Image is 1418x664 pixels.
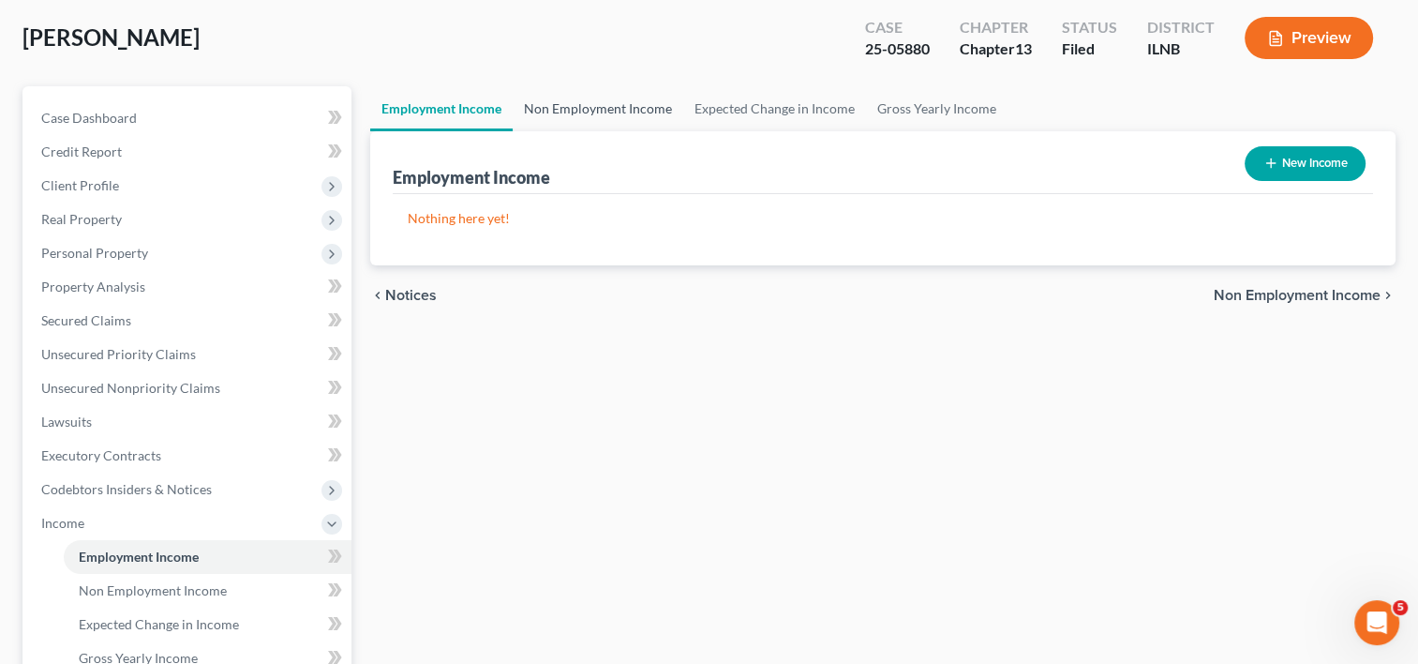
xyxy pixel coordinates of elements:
[26,135,351,169] a: Credit Report
[385,288,437,303] span: Notices
[79,616,239,632] span: Expected Change in Income
[26,270,351,304] a: Property Analysis
[1245,17,1373,59] button: Preview
[865,17,930,38] div: Case
[408,209,1358,228] p: Nothing here yet!
[79,549,199,565] span: Employment Income
[370,288,385,303] i: chevron_left
[683,86,866,131] a: Expected Change in Income
[41,515,84,531] span: Income
[1015,39,1032,57] span: 13
[1354,600,1399,645] iframe: Intercom live chat
[513,86,683,131] a: Non Employment Income
[26,101,351,135] a: Case Dashboard
[22,23,200,51] span: [PERSON_NAME]
[41,177,119,193] span: Client Profile
[41,143,122,159] span: Credit Report
[26,439,351,473] a: Executory Contracts
[370,86,513,131] a: Employment Income
[1381,288,1396,303] i: chevron_right
[26,338,351,371] a: Unsecured Priority Claims
[1214,288,1381,303] span: Non Employment Income
[1147,38,1215,60] div: ILNB
[26,304,351,338] a: Secured Claims
[41,211,122,227] span: Real Property
[64,574,351,608] a: Non Employment Income
[1062,38,1117,60] div: Filed
[41,380,220,396] span: Unsecured Nonpriority Claims
[41,110,137,126] span: Case Dashboard
[1393,600,1408,615] span: 5
[960,38,1032,60] div: Chapter
[41,312,131,328] span: Secured Claims
[41,414,92,430] span: Lawsuits
[865,38,930,60] div: 25-05880
[26,371,351,405] a: Unsecured Nonpriority Claims
[41,279,145,294] span: Property Analysis
[960,17,1032,38] div: Chapter
[41,346,196,362] span: Unsecured Priority Claims
[370,288,437,303] button: chevron_left Notices
[79,582,227,598] span: Non Employment Income
[1147,17,1215,38] div: District
[1245,146,1366,181] button: New Income
[393,166,550,189] div: Employment Income
[41,447,161,463] span: Executory Contracts
[1062,17,1117,38] div: Status
[64,540,351,574] a: Employment Income
[41,245,148,261] span: Personal Property
[26,405,351,439] a: Lawsuits
[41,481,212,497] span: Codebtors Insiders & Notices
[866,86,1008,131] a: Gross Yearly Income
[1214,288,1396,303] button: Non Employment Income chevron_right
[64,608,351,641] a: Expected Change in Income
